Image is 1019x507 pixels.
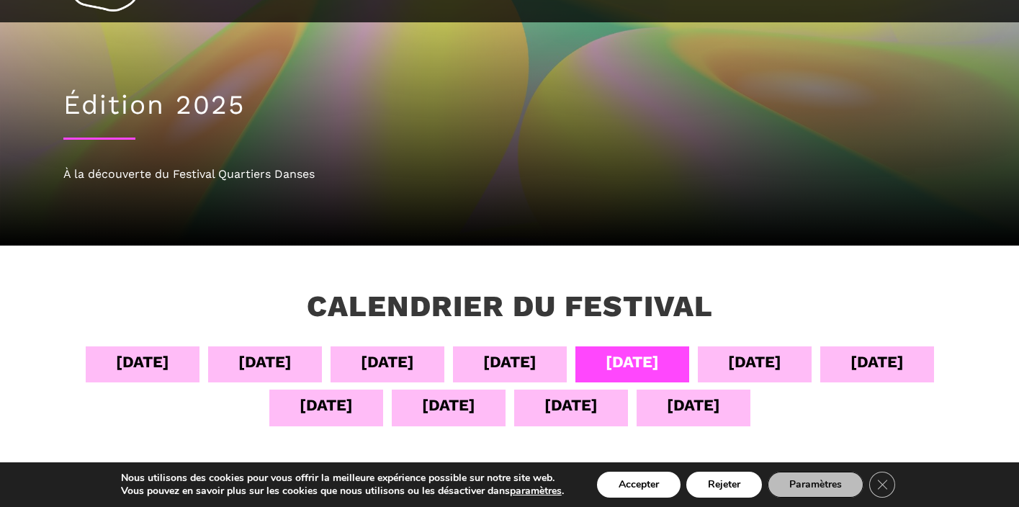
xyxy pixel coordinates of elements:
[422,392,475,418] div: [DATE]
[667,392,720,418] div: [DATE]
[238,349,292,374] div: [DATE]
[361,349,414,374] div: [DATE]
[686,472,762,498] button: Rejeter
[597,472,681,498] button: Accepter
[63,89,956,121] h1: Édition 2025
[63,165,956,184] div: À la découverte du Festival Quartiers Danses
[300,392,353,418] div: [DATE]
[606,349,659,374] div: [DATE]
[728,349,781,374] div: [DATE]
[869,472,895,498] button: Close GDPR Cookie Banner
[544,392,598,418] div: [DATE]
[850,349,904,374] div: [DATE]
[121,472,564,485] p: Nous utilisons des cookies pour vous offrir la meilleure expérience possible sur notre site web.
[483,349,537,374] div: [DATE]
[121,485,564,498] p: Vous pouvez en savoir plus sur les cookies que nous utilisons ou les désactiver dans .
[116,349,169,374] div: [DATE]
[307,289,713,325] h3: Calendrier du festival
[510,485,562,498] button: paramètres
[768,472,863,498] button: Paramètres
